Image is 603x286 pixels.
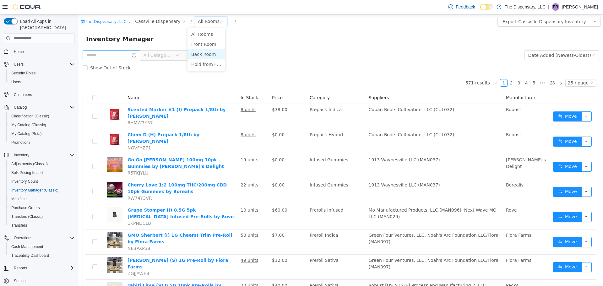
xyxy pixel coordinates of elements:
[9,130,75,138] span: My Catalog (Beta)
[193,243,209,248] span: $12.00
[51,5,52,9] span: /
[479,65,486,72] li: Next Page
[6,112,77,121] button: Classification (Classic)
[9,243,75,251] span: Cash Management
[162,193,180,198] u: 10 units
[429,65,437,72] li: 2
[11,264,75,272] span: Reports
[416,67,420,71] i: icon: left
[193,143,206,148] span: $0.00
[28,268,44,283] img: Tahiti Lime (S) 0.5G 10pk Pre-Rolls by Packs hero shot
[1,151,77,159] button: Inventory
[512,2,522,12] button: icon: ellipsis
[49,143,145,154] a: Go Go [PERSON_NAME] 100mg 10pk Gummies by [PERSON_NAME]'s Delight
[14,235,32,240] span: Operations
[290,193,418,205] span: Mo Manufactured Products, LLC (MAN096), Next Wave MO LLC (MAN029)
[9,222,75,229] span: Transfers
[229,140,288,165] td: Infused Gummies
[503,248,513,258] button: icon: ellipsis
[18,18,75,31] span: Load All Apps in [GEOGRAPHIC_DATA]
[511,67,515,71] i: icon: down
[28,167,44,183] img: Cherry Love 1:2 100mg THC/200mg CBD 10pk Gummies by Borealis hero shot
[57,3,102,10] span: Cassville Dispensary
[9,178,41,185] a: Inventory Count
[6,186,77,195] button: Inventory Manager (Classic)
[28,142,44,158] img: Go Go Berry 100mg 10pk Gummies by Hermit's Delight hero shot
[427,193,438,198] span: Rove
[49,231,72,236] span: NE3PXP38
[112,5,113,9] span: /
[427,268,440,273] span: Packs
[11,48,75,56] span: Home
[552,3,559,11] div: Eduardo Rogel
[6,251,77,260] button: Traceabilty Dashboard
[119,2,141,12] div: All Rooms
[49,193,155,205] a: Grape Stomper (I) 0.5G 5pk [MEDICAL_DATA] Infused Pre-Rolls by Rove
[452,65,459,72] li: 5
[427,118,443,123] span: Robust
[6,159,77,168] button: Adjustments (Classic)
[450,36,513,46] div: Date Added (Newest-Oldest)
[290,143,361,148] span: 1913 Waynesville LLC (MAN037)
[414,65,421,72] li: Previous Page
[11,104,75,111] span: Catalog
[162,118,177,123] u: 8 units
[481,67,484,71] i: icon: right
[9,130,44,138] a: My Catalog (Beta)
[480,4,493,10] input: Dark Mode
[475,223,503,233] button: icon: swapMove
[9,204,75,212] span: Purchase Orders
[9,186,75,194] span: Inventory Manager (Classic)
[290,243,420,255] span: Green Four Ventures, LLC, Noah's Arc Foundation LLC/Flora (MAN097)
[1,276,77,285] button: Settings
[11,223,27,228] span: Transfers
[9,139,33,146] a: Promotions
[459,65,469,72] span: •••
[6,221,77,230] button: Transfers
[427,81,457,86] span: Manufacturer
[193,118,206,123] span: $0.00
[14,49,24,54] span: Home
[49,81,62,86] span: Name
[6,121,77,129] button: My Catalog (Classic)
[49,243,150,255] a: [PERSON_NAME] (S) 1G Pre-Roll by Flora Farms
[141,5,145,10] i: icon: down
[49,218,154,230] a: GMO Sherbert (I) 1G Cheers! Trim Pre-Roll by Flora Farms
[14,278,27,283] span: Settings
[419,2,513,12] button: Export Cassville Dispensary Inventory
[290,118,376,123] span: Cuban Roots Cultivation, LLC (CUL032)
[513,39,517,43] i: icon: down
[427,168,445,173] span: Borealis
[422,65,429,72] a: 1
[9,195,30,203] a: Manifests
[11,161,48,166] span: Adjustments (Classic)
[9,51,55,56] span: Show Out of Stock
[11,61,75,68] span: Users
[503,197,513,208] button: icon: ellipsis
[429,65,436,72] a: 2
[11,253,49,258] span: Traceabilty Dashboard
[11,205,40,210] span: Purchase Orders
[470,65,478,72] a: 23
[11,131,42,136] span: My Catalog (Beta)
[6,195,77,203] button: Manifests
[290,93,376,98] span: Cuban Roots Cultivation, LLC (CUL032)
[49,181,73,186] span: RW74Y3VR
[6,69,77,78] button: Security Roles
[28,218,44,233] img: GMO Sherbert (I) 1G Cheers! Trim Pre-Roll by Flora Farms hero shot
[11,197,27,202] span: Manifests
[229,115,288,140] td: Prepack Hybrid
[9,160,50,168] a: Adjustments (Classic)
[548,3,549,11] p: |
[9,178,75,185] span: Inventory Count
[446,1,477,13] a: Feedback
[475,172,503,182] button: icon: swapMove
[427,218,453,223] span: Flora Farms
[475,197,503,208] button: icon: swapMove
[6,168,77,177] button: Bulk Pricing Import
[229,89,288,115] td: Prepack Indica
[11,104,29,111] button: Catalog
[97,39,100,43] i: icon: down
[11,91,35,99] a: Customers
